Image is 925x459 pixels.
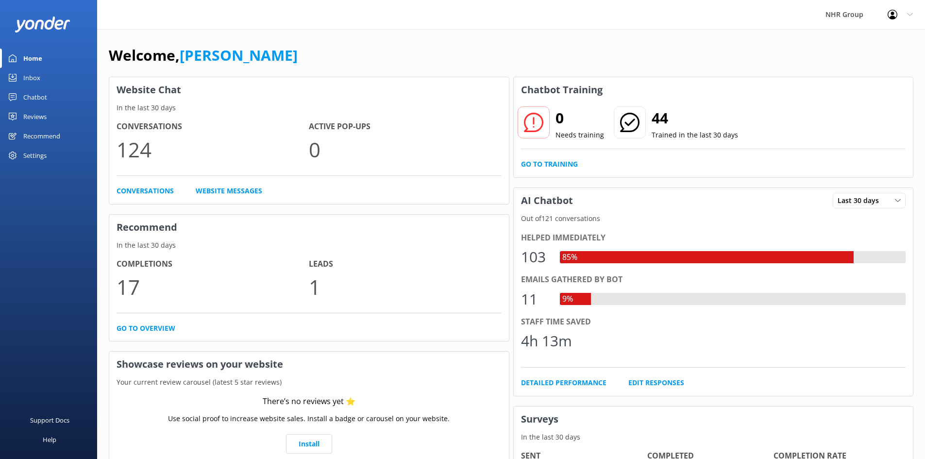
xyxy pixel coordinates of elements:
div: Helped immediately [521,232,906,244]
h3: AI Chatbot [514,188,580,213]
h2: 0 [555,106,604,130]
div: Help [43,430,56,449]
div: 4h 13m [521,329,572,353]
h1: Welcome, [109,44,298,67]
div: 85% [560,251,580,264]
h2: 44 [652,106,738,130]
a: Detailed Performance [521,377,606,388]
div: Settings [23,146,47,165]
h3: Recommend [109,215,509,240]
img: yonder-white-logo.png [15,17,70,33]
a: Conversations [117,186,174,196]
div: Staff time saved [521,316,906,328]
div: Inbox [23,68,40,87]
p: Your current review carousel (latest 5 star reviews) [109,377,509,388]
div: Reviews [23,107,47,126]
p: 17 [117,271,309,303]
div: Chatbot [23,87,47,107]
div: 103 [521,245,550,269]
h4: Conversations [117,120,309,133]
p: 1 [309,271,501,303]
p: In the last 30 days [514,432,913,442]
a: Edit Responses [628,377,684,388]
a: Go to Training [521,159,578,170]
p: Use social proof to increase website sales. Install a badge or carousel on your website. [168,413,450,424]
p: In the last 30 days [109,240,509,251]
p: Out of 121 conversations [514,213,913,224]
a: Install [286,434,332,454]
a: Go to overview [117,323,175,334]
div: Support Docs [30,410,69,430]
p: 0 [309,133,501,166]
div: Recommend [23,126,60,146]
div: Home [23,49,42,68]
a: [PERSON_NAME] [180,45,298,65]
h3: Website Chat [109,77,509,102]
h4: Active Pop-ups [309,120,501,133]
h4: Completions [117,258,309,271]
div: 11 [521,288,550,311]
h3: Chatbot Training [514,77,610,102]
p: 124 [117,133,309,166]
div: There’s no reviews yet ⭐ [263,395,355,408]
h3: Showcase reviews on your website [109,352,509,377]
h3: Surveys [514,407,913,432]
div: 9% [560,293,575,306]
p: Trained in the last 30 days [652,130,738,140]
p: In the last 30 days [109,102,509,113]
a: Website Messages [196,186,262,196]
div: Emails gathered by bot [521,273,906,286]
p: Needs training [555,130,604,140]
span: Last 30 days [838,195,885,206]
h4: Leads [309,258,501,271]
